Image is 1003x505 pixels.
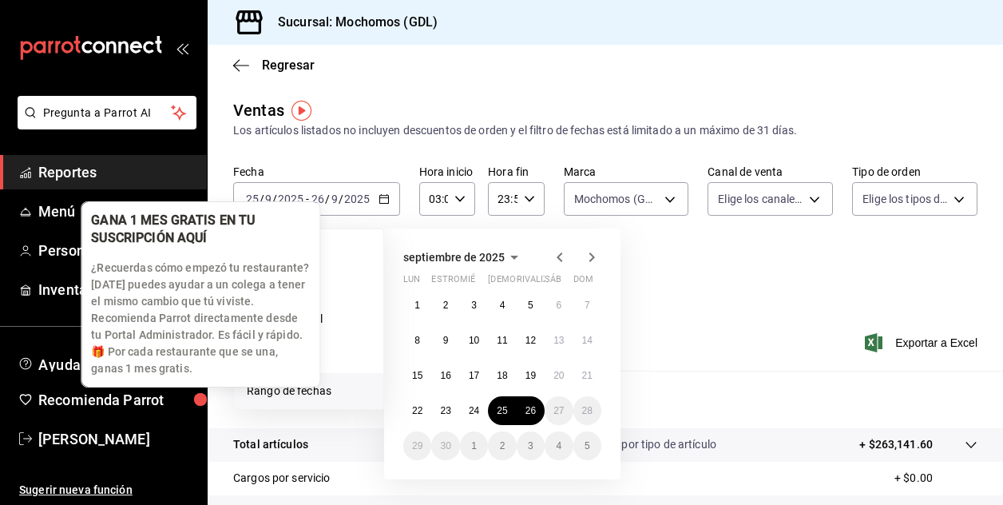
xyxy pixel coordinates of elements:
[528,300,533,311] abbr: 5 de septiembre de 2025
[497,370,507,381] abbr: 18 de septiembre de 2025
[573,326,601,355] button: 14 de septiembre de 2025
[264,193,272,205] input: --
[525,335,536,346] abbr: 12 de septiembre de 2025
[19,483,133,496] font: Sugerir nueva función
[403,274,420,291] abbr: lunes
[525,405,536,416] abbr: 26 de septiembre de 2025
[403,251,505,264] span: septiembre de 2025
[440,440,450,451] abbr: 30 de septiembre de 2025
[859,436,933,453] p: + $263,141.60
[403,361,431,390] button: 15 de septiembre de 2025
[553,370,564,381] abbr: 20 de septiembre de 2025
[460,361,488,390] button: 17 de septiembre de 2025
[582,370,593,381] abbr: 21 de septiembre de 2025
[440,405,450,416] abbr: 23 de septiembre de 2025
[277,193,304,205] input: ----
[414,335,420,346] abbr: 8 de septiembre de 2025
[38,352,173,372] span: Ayuda
[291,101,311,121] img: Marcador de información sobre herramientas
[443,300,449,311] abbr: 2 de septiembre de 2025
[469,370,479,381] abbr: 17 de septiembre de 2025
[517,396,545,425] button: 26 de septiembre de 2025
[471,440,477,451] abbr: 1 de octubre de 2025
[469,335,479,346] abbr: 10 de septiembre de 2025
[497,405,507,416] abbr: 25 de septiembre de 2025
[431,274,482,291] abbr: martes
[488,326,516,355] button: 11 de septiembre de 2025
[517,326,545,355] button: 12 de septiembre de 2025
[517,291,545,320] button: 5 de septiembre de 2025
[431,291,459,320] button: 2 de septiembre de 2025
[443,335,449,346] abbr: 9 de septiembre de 2025
[440,370,450,381] abbr: 16 de septiembre de 2025
[545,396,573,425] button: 27 de septiembre de 2025
[331,193,339,205] input: --
[525,370,536,381] abbr: 19 de septiembre de 2025
[488,431,516,460] button: 2 de octubre de 2025
[574,191,660,207] span: Mochomos (GDL)
[517,274,561,291] abbr: viernes
[460,274,475,291] abbr: miércoles
[460,326,488,355] button: 10 de septiembre de 2025
[500,300,505,311] abbr: 4 de septiembre de 2025
[488,361,516,390] button: 18 de septiembre de 2025
[488,274,582,291] abbr: jueves
[488,166,544,177] label: Hora fin
[431,361,459,390] button: 16 de septiembre de 2025
[403,431,431,460] button: 29 de septiembre de 2025
[545,291,573,320] button: 6 de septiembre de 2025
[488,291,516,320] button: 4 de septiembre de 2025
[233,470,331,487] p: Cargos por servicio
[233,166,400,177] label: Fecha
[245,193,260,205] input: --
[460,431,488,460] button: 1 de octubre de 2025
[431,326,459,355] button: 9 de septiembre de 2025
[488,396,516,425] button: 25 de septiembre de 2025
[403,396,431,425] button: 22 de septiembre de 2025
[11,116,196,133] a: Pregunta a Parrot AI
[38,281,111,298] font: Inventarios
[260,193,264,205] span: /
[339,193,343,205] span: /
[708,166,833,177] label: Canal de venta
[233,98,284,122] div: Ventas
[343,193,371,205] input: ----
[852,166,977,177] label: Tipo de orden
[553,405,564,416] abbr: 27 de septiembre de 2025
[573,396,601,425] button: 28 de septiembre de 2025
[412,440,422,451] abbr: 29 de septiembre de 2025
[18,96,196,129] button: Pregunta a Parrot AI
[262,58,315,73] span: Regresar
[573,291,601,320] button: 7 de septiembre de 2025
[403,326,431,355] button: 8 de septiembre de 2025
[311,193,325,205] input: --
[585,300,590,311] abbr: 7 de septiembre de 2025
[500,440,505,451] abbr: 2 de octubre de 2025
[573,431,601,460] button: 5 de octubre de 2025
[545,326,573,355] button: 13 de septiembre de 2025
[553,335,564,346] abbr: 13 de septiembre de 2025
[233,122,977,139] div: Los artículos listados no incluyen descuentos de orden y el filtro de fechas está limitado a un m...
[91,260,310,377] p: ¿Recuerdas cómo empezó tu restaurante? [DATE] puedes ayudar a un colega a tener el mismo cambio q...
[460,291,488,320] button: 3 de septiembre de 2025
[419,166,475,177] label: Hora inicio
[469,405,479,416] abbr: 24 de septiembre de 2025
[325,193,330,205] span: /
[517,431,545,460] button: 3 de octubre de 2025
[233,58,315,73] button: Regresar
[233,436,308,453] p: Total artículos
[414,300,420,311] abbr: 1 de septiembre de 2025
[265,13,438,32] h3: Sucursal: Mochomos (GDL)
[517,361,545,390] button: 19 de septiembre de 2025
[91,212,284,247] div: GANA 1 MES GRATIS EN TU SUSCRIPCIÓN AQUÍ
[38,431,150,447] font: [PERSON_NAME]
[38,392,164,408] font: Recomienda Parrot
[431,431,459,460] button: 30 de septiembre de 2025
[528,440,533,451] abbr: 3 de octubre de 2025
[545,431,573,460] button: 4 de octubre de 2025
[306,193,309,205] span: -
[545,274,561,291] abbr: sábado
[272,193,277,205] span: /
[412,405,422,416] abbr: 22 de septiembre de 2025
